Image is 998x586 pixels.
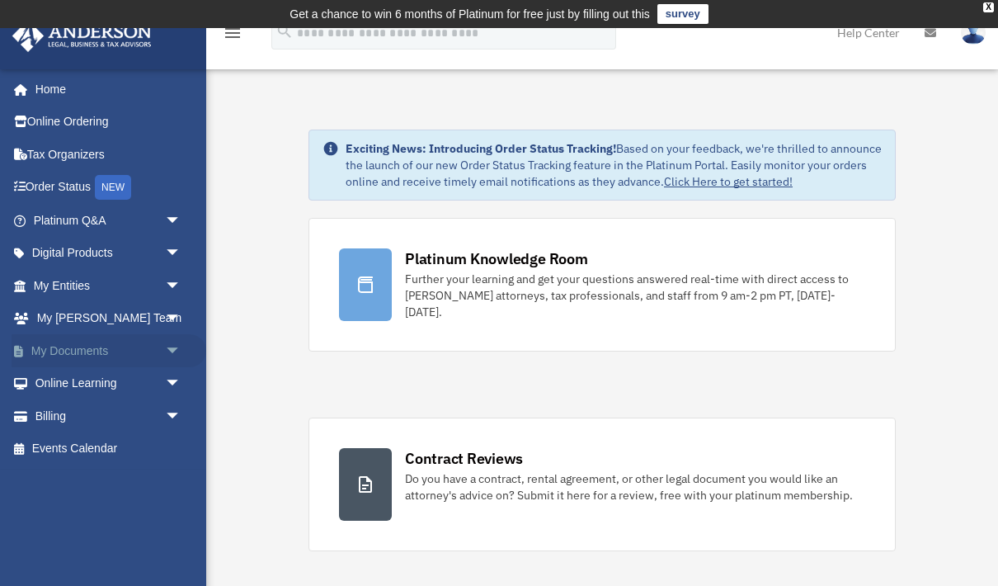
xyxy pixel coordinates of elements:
[290,4,650,24] div: Get a chance to win 6 months of Platinum for free just by filling out this
[346,141,616,156] strong: Exciting News: Introducing Order Status Tracking!
[223,29,242,43] a: menu
[12,399,206,432] a: Billingarrow_drop_down
[308,418,896,551] a: Contract Reviews Do you have a contract, rental agreement, or other legal document you would like...
[165,334,198,368] span: arrow_drop_down
[12,138,206,171] a: Tax Organizers
[12,334,206,367] a: My Documentsarrow_drop_down
[165,269,198,303] span: arrow_drop_down
[12,73,198,106] a: Home
[275,22,294,40] i: search
[308,218,896,352] a: Platinum Knowledge Room Further your learning and get your questions answered real-time with dire...
[12,432,206,465] a: Events Calendar
[12,269,206,302] a: My Entitiesarrow_drop_down
[95,175,131,200] div: NEW
[405,470,865,503] div: Do you have a contract, rental agreement, or other legal document you would like an attorney's ad...
[165,237,198,271] span: arrow_drop_down
[664,174,793,189] a: Click Here to get started!
[12,367,206,400] a: Online Learningarrow_drop_down
[12,204,206,237] a: Platinum Q&Aarrow_drop_down
[12,171,206,205] a: Order StatusNEW
[983,2,994,12] div: close
[223,23,242,43] i: menu
[405,448,523,469] div: Contract Reviews
[165,367,198,401] span: arrow_drop_down
[405,271,865,320] div: Further your learning and get your questions answered real-time with direct access to [PERSON_NAM...
[165,302,198,336] span: arrow_drop_down
[12,302,206,335] a: My [PERSON_NAME] Teamarrow_drop_down
[12,237,206,270] a: Digital Productsarrow_drop_down
[405,248,588,269] div: Platinum Knowledge Room
[657,4,708,24] a: survey
[346,140,882,190] div: Based on your feedback, we're thrilled to announce the launch of our new Order Status Tracking fe...
[165,204,198,238] span: arrow_drop_down
[961,21,986,45] img: User Pic
[12,106,206,139] a: Online Ordering
[165,399,198,433] span: arrow_drop_down
[7,20,157,52] img: Anderson Advisors Platinum Portal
